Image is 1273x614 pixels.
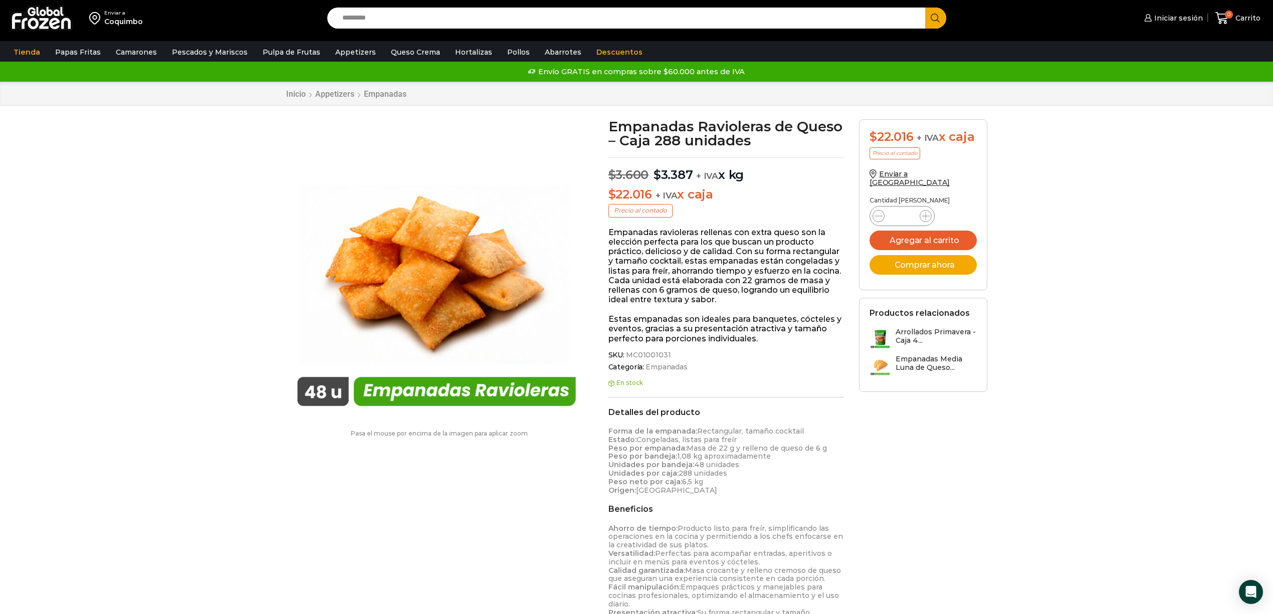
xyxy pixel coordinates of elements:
h2: Detalles del producto [608,407,844,417]
a: Descuentos [591,43,648,62]
a: Camarones [111,43,162,62]
bdi: 3.600 [608,167,649,182]
h3: Arrollados Primavera - Caja 4... [896,328,977,345]
a: Inicio [286,89,306,99]
a: Empanadas [363,89,407,99]
bdi: 3.387 [654,167,693,182]
bdi: 22.016 [870,129,913,144]
span: SKU: [608,351,844,359]
a: Iniciar sesión [1142,8,1203,28]
strong: Versatilidad: [608,549,655,558]
p: x caja [608,187,844,202]
strong: Unidades por caja: [608,469,679,478]
p: Estas empanadas son ideales para banquetes, cócteles y eventos, gracias a su presentación atracti... [608,314,844,343]
a: Tienda [9,43,45,62]
h2: Beneficios [608,504,844,514]
strong: Ahorro de tiempo: [608,524,678,533]
button: Search button [925,8,946,29]
div: Open Intercom Messenger [1239,580,1263,604]
img: address-field-icon.svg [89,10,104,27]
p: Precio al contado [608,204,673,217]
a: Empanadas Media Luna de Queso... [870,355,977,376]
span: Iniciar sesión [1152,13,1203,23]
strong: Forma de la empanada: [608,427,697,436]
strong: Origen: [608,486,636,495]
span: Carrito [1233,13,1260,23]
span: $ [654,167,661,182]
p: Empanadas ravioleras rellenas con extra queso son la elección perfecta para los que buscan un pro... [608,228,844,305]
a: Pollos [502,43,535,62]
p: Rectangular, tamaño cocktail Congeladas, listas para freír Masa de 22 g y relleno de queso de 6 g... [608,427,844,494]
strong: Calidad garantizada: [608,566,685,575]
p: Pasa el mouse por encima de la imagen para aplicar zoom [286,430,593,437]
h2: Productos relacionados [870,308,970,318]
p: En stock [608,379,844,386]
span: + IVA [696,171,718,181]
div: x caja [870,130,977,144]
span: $ [870,129,877,144]
p: Precio al contado [870,147,920,159]
bdi: 22.016 [608,187,652,201]
a: Queso Crema [386,43,445,62]
a: Papas Fritas [50,43,106,62]
strong: Unidades por bandeja: [608,460,694,469]
a: Pescados y Mariscos [167,43,253,62]
h3: Empanadas Media Luna de Queso... [896,355,977,372]
p: Cantidad [PERSON_NAME] [870,197,977,204]
a: Pulpa de Frutas [258,43,325,62]
a: Abarrotes [540,43,586,62]
span: $ [608,187,616,201]
a: Hortalizas [450,43,497,62]
strong: Peso por empanada: [608,444,687,453]
span: Categoría: [608,363,844,371]
span: $ [608,167,616,182]
div: Coquimbo [104,17,143,27]
span: MC01001031 [624,351,671,359]
strong: Peso por bandeja: [608,452,677,461]
a: Appetizers [315,89,355,99]
strong: Fácil manipulación: [608,582,681,591]
div: Enviar a [104,10,143,17]
a: 0 Carrito [1213,7,1263,30]
strong: Estado: [608,435,636,444]
a: Empanadas [644,363,688,371]
strong: Peso neto por caja: [608,477,682,486]
span: 0 [1225,11,1233,19]
h1: Empanadas Ravioleras de Queso – Caja 288 unidades [608,119,844,147]
a: Arrollados Primavera - Caja 4... [870,328,977,349]
nav: Breadcrumb [286,89,407,99]
a: Enviar a [GEOGRAPHIC_DATA] [870,169,950,187]
p: x kg [608,157,844,182]
img: empanada-raviolera [286,119,587,420]
span: + IVA [917,133,939,143]
button: Comprar ahora [870,255,977,275]
input: Product quantity [893,209,912,223]
span: + IVA [656,190,678,200]
button: Agregar al carrito [870,231,977,250]
a: Appetizers [330,43,381,62]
